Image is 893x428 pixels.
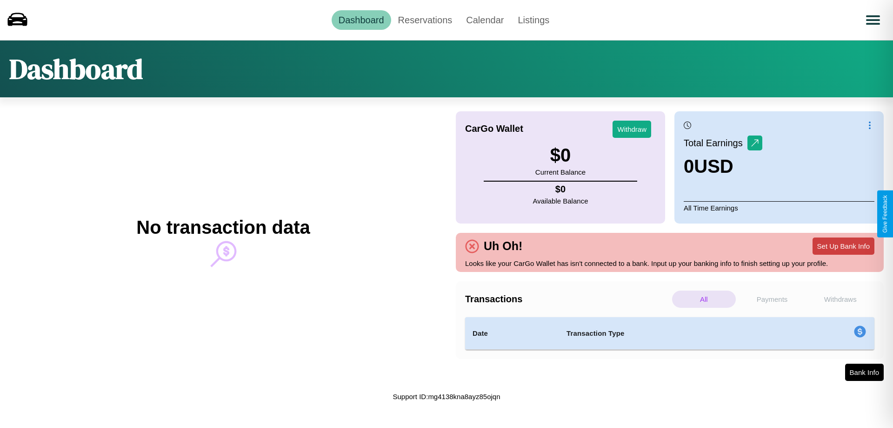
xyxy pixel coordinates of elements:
p: Total Earnings [684,135,747,151]
p: All [672,291,736,308]
p: Payments [740,291,804,308]
p: Current Balance [535,166,586,178]
a: Reservations [391,10,460,30]
button: Withdraw [613,121,651,138]
p: Support ID: mg4138kna8ayz85ojqn [393,390,500,403]
h4: CarGo Wallet [465,123,523,134]
div: Give Feedback [882,195,888,233]
h2: No transaction data [136,217,310,238]
button: Bank Info [845,364,884,381]
h1: Dashboard [9,50,143,88]
button: Open menu [860,7,886,33]
a: Listings [511,10,556,30]
a: Dashboard [332,10,391,30]
p: Looks like your CarGo Wallet has isn't connected to a bank. Input up your banking info to finish ... [465,257,874,270]
a: Calendar [459,10,511,30]
table: simple table [465,317,874,350]
h4: Transactions [465,294,670,305]
p: Withdraws [808,291,872,308]
p: All Time Earnings [684,201,874,214]
h3: 0 USD [684,156,762,177]
h3: $ 0 [535,145,586,166]
h4: Date [473,328,552,339]
button: Set Up Bank Info [813,238,874,255]
h4: Transaction Type [566,328,778,339]
h4: $ 0 [533,184,588,195]
h4: Uh Oh! [479,239,527,253]
p: Available Balance [533,195,588,207]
